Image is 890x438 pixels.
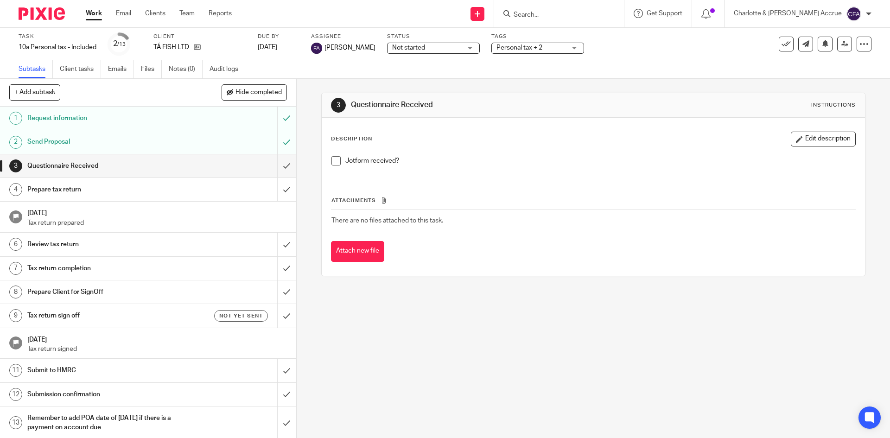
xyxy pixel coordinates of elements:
small: /13 [117,42,126,47]
span: There are no files attached to this task. [331,217,443,224]
img: Pixie [19,7,65,20]
h1: Submission confirmation [27,387,188,401]
div: 3 [9,159,22,172]
p: Jotform received? [345,156,855,165]
h1: Prepare tax return [27,183,188,197]
h1: Review tax return [27,237,188,251]
p: Description [331,135,372,143]
a: Email [116,9,131,18]
div: 13 [9,416,22,429]
div: 11 [9,364,22,377]
div: 1 [9,112,22,125]
h1: Remember to add POA date of [DATE] if there is a payment on account due [27,411,188,435]
p: Charlotte & [PERSON_NAME] Accrue [734,9,842,18]
span: [DATE] [258,44,277,51]
div: 2 [9,136,22,149]
label: Tags [491,33,584,40]
label: Assignee [311,33,375,40]
img: svg%3E [846,6,861,21]
span: Not started [392,44,425,51]
h1: Request information [27,111,188,125]
span: [PERSON_NAME] [324,43,375,52]
h1: Send Proposal [27,135,188,149]
input: Search [513,11,596,19]
h1: Tax return sign off [27,309,188,323]
a: Files [141,60,162,78]
div: 9 [9,309,22,322]
a: Audit logs [210,60,245,78]
p: TÁ FISH LTD [153,43,189,52]
img: svg%3E [311,43,322,54]
a: Work [86,9,102,18]
p: Tax return prepared [27,218,287,228]
button: + Add subtask [9,84,60,100]
h1: Questionnaire Received [351,100,613,110]
div: 6 [9,238,22,251]
h1: [DATE] [27,206,287,218]
a: Team [179,9,195,18]
a: Client tasks [60,60,101,78]
div: 8 [9,286,22,298]
h1: Tax return completion [27,261,188,275]
span: Personal tax + 2 [496,44,542,51]
a: Reports [209,9,232,18]
h1: Prepare Client for SignOff [27,285,188,299]
a: Subtasks [19,60,53,78]
span: Not yet sent [219,312,263,320]
span: Attachments [331,198,376,203]
div: 3 [331,98,346,113]
h1: Questionnaire Received [27,159,188,173]
div: 2 [113,38,126,49]
label: Due by [258,33,299,40]
label: Status [387,33,480,40]
div: 10a Personal tax - Included [19,43,96,52]
div: 7 [9,262,22,275]
label: Client [153,33,246,40]
div: Instructions [811,102,856,109]
a: Clients [145,9,165,18]
a: Notes (0) [169,60,203,78]
h1: Submit to HMRC [27,363,188,377]
a: Emails [108,60,134,78]
span: Hide completed [235,89,282,96]
div: 12 [9,388,22,401]
label: Task [19,33,96,40]
button: Hide completed [222,84,287,100]
p: Tax return signed [27,344,287,354]
h1: [DATE] [27,333,287,344]
span: Get Support [647,10,682,17]
button: Attach new file [331,241,384,262]
div: 4 [9,183,22,196]
button: Edit description [791,132,856,146]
